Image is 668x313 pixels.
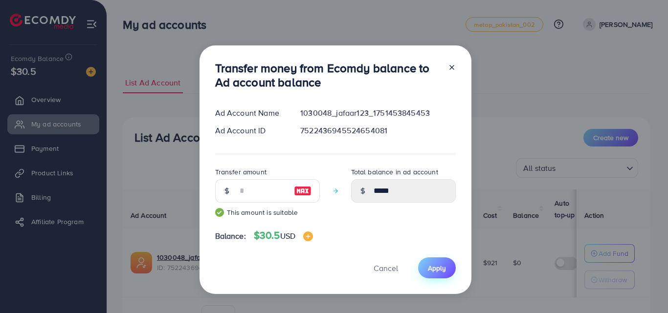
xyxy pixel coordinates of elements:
small: This amount is suitable [215,208,320,217]
img: guide [215,208,224,217]
h3: Transfer money from Ecomdy balance to Ad account balance [215,61,440,89]
span: Apply [428,263,446,273]
div: 1030048_jafaar123_1751453845453 [292,107,463,119]
img: image [294,185,312,197]
span: Cancel [374,263,398,273]
span: USD [280,230,295,241]
label: Transfer amount [215,167,267,177]
span: Balance: [215,230,246,242]
label: Total balance in ad account [351,167,438,177]
div: Ad Account ID [207,125,293,136]
h4: $30.5 [254,230,313,242]
button: Cancel [361,257,410,278]
iframe: Chat [626,269,661,306]
img: image [303,231,313,241]
div: Ad Account Name [207,107,293,119]
div: 7522436945524654081 [292,125,463,136]
button: Apply [418,257,456,278]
